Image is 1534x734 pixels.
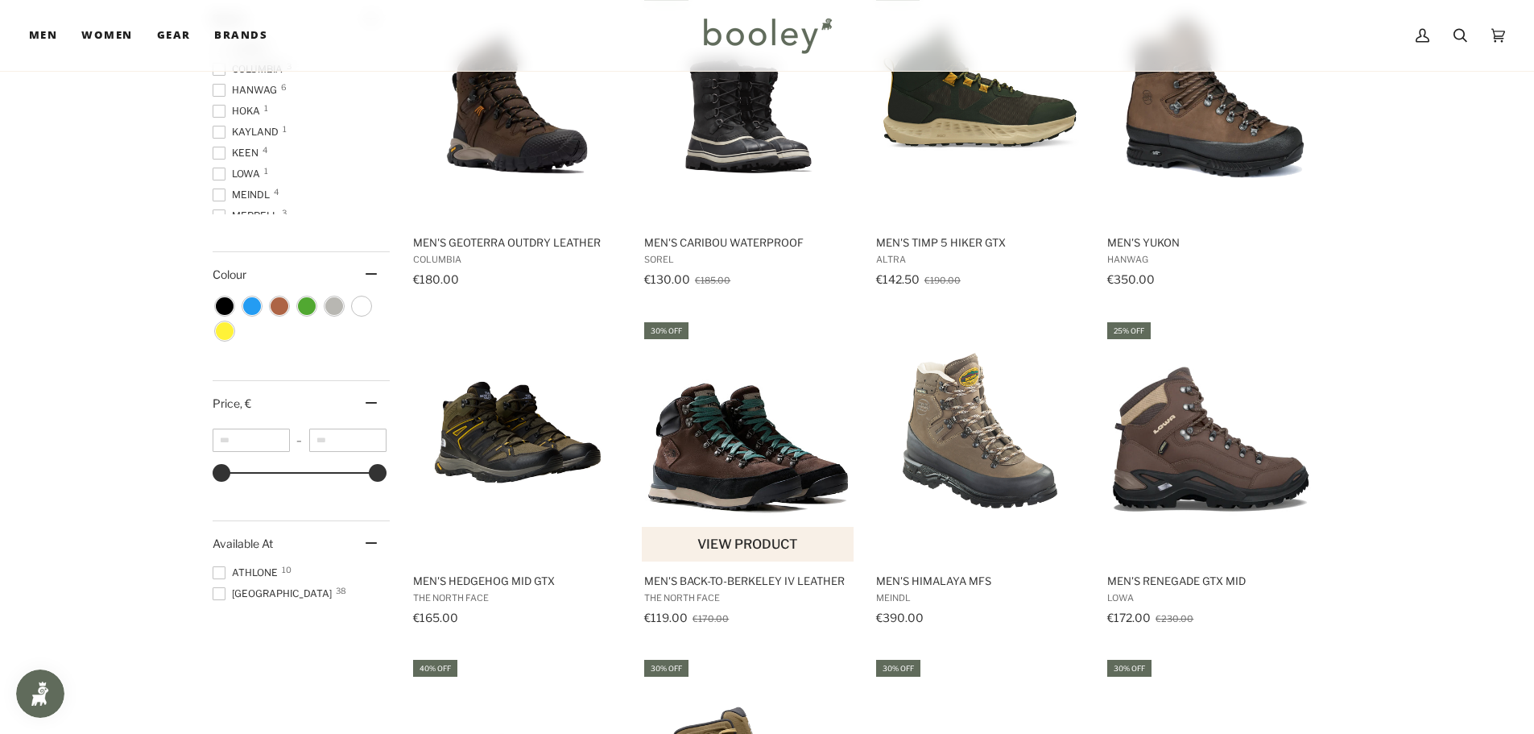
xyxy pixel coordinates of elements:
[1107,235,1316,250] span: Men's Yukon
[298,297,316,315] span: Colour: Green
[411,320,624,630] a: Men's Hedgehog Mid GTX
[29,27,57,44] span: Men
[240,396,251,410] span: , €
[216,297,234,315] span: Colour: Black
[874,334,1087,547] img: Men's Himalaya MFS
[695,275,730,286] span: €185.00
[644,574,853,588] span: Men's Back-to-Berkeley IV Leather
[644,660,688,677] div: 30% off
[264,167,268,175] span: 1
[282,566,292,574] span: 10
[213,188,275,202] span: Meindl
[874,320,1087,630] a: Men's Himalaya MFS
[213,104,265,118] span: Hoka
[325,297,343,315] span: Colour: Grey
[644,254,853,265] span: Sorel
[642,334,855,547] img: The North Face Men's Back-to-Berkeley IV Leather Demitasse Brown / TNF Black - Booley Galway
[697,12,837,59] img: Booley
[243,297,261,315] span: Colour: Blue
[644,322,688,339] div: 30% off
[213,125,283,139] span: Kayland
[283,125,287,133] span: 1
[216,322,234,340] span: Colour: Yellow
[413,611,458,624] span: €165.00
[281,83,287,91] span: 6
[642,527,854,562] button: View product
[213,209,283,223] span: Merrell
[213,267,258,281] span: Colour
[290,434,309,446] span: –
[876,235,1085,250] span: Men's Timp 5 Hiker GTX
[213,566,283,580] span: Athlone
[642,320,855,630] a: Men's Back-to-Berkeley IV Leather
[213,537,273,550] span: Available At
[1107,574,1316,588] span: Men's Renegade GTX Mid
[644,611,688,624] span: €119.00
[271,297,288,315] span: Colour: Brown
[16,670,64,718] iframe: Button to open loyalty program pop-up
[274,188,279,196] span: 4
[1107,660,1152,677] div: 30% off
[1156,613,1193,624] span: €230.00
[876,254,1085,265] span: Altra
[644,272,690,286] span: €130.00
[876,592,1085,603] span: Meindl
[213,587,337,601] span: [GEOGRAPHIC_DATA]
[1107,611,1151,624] span: €172.00
[413,660,457,677] div: 40% off
[876,660,920,677] div: 30% off
[1107,592,1316,603] span: Lowa
[413,574,622,588] span: Men's Hedgehog Mid GTX
[213,146,263,160] span: Keen
[1107,254,1316,265] span: Hanwag
[413,272,459,286] span: €180.00
[213,167,265,181] span: Lowa
[876,574,1085,588] span: Men's Himalaya MFS
[214,27,267,44] span: Brands
[413,235,622,250] span: Men's Geoterra Outdry Leather
[263,146,267,154] span: 4
[411,334,624,547] img: The North Face Men's Hedgehog Mid GTX New Taupe Green / TNF Black - Booley Galway
[413,592,622,603] span: The North Face
[924,275,961,286] span: €190.00
[282,209,287,217] span: 3
[213,396,251,410] span: Price
[876,272,920,286] span: €142.50
[157,27,191,44] span: Gear
[1105,320,1318,630] a: Men's Renegade GTX Mid
[1105,334,1318,547] img: Lowa Men's Renegade GTX Mid Espresso - Booley Galway
[336,587,346,595] span: 38
[693,613,729,624] span: €170.00
[644,592,853,603] span: The North Face
[644,235,853,250] span: Men's Caribou Waterproof
[876,611,924,624] span: €390.00
[213,83,282,97] span: Hanwag
[264,104,268,112] span: 1
[81,27,132,44] span: Women
[1107,322,1151,339] div: 25% off
[1107,272,1155,286] span: €350.00
[353,297,370,315] span: Colour: White
[413,254,622,265] span: Columbia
